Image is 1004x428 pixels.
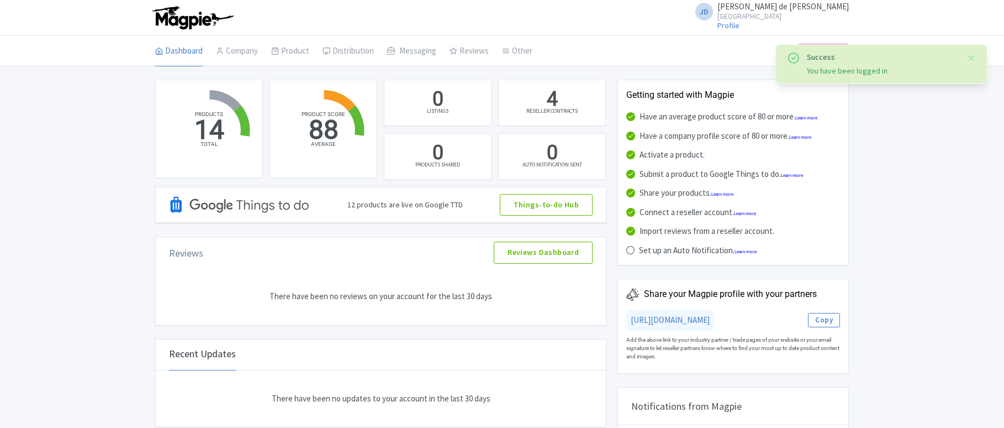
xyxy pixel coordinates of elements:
[640,206,756,219] div: Connect a reseller account.
[967,51,976,65] button: Close
[640,130,811,143] div: Have a company profile score of 80 or more.
[271,36,309,67] a: Product
[798,44,849,58] a: Subscription
[169,246,203,260] div: Reviews
[387,36,436,67] a: Messaging
[640,168,803,181] div: Submit a product to Google Things to do.
[640,149,705,161] div: Activate a product.
[432,139,443,167] div: 0
[717,13,849,20] small: [GEOGRAPHIC_DATA]
[781,173,803,178] a: Learn more
[807,65,958,77] div: You have been logged in
[522,160,582,169] div: AUTO NOTIFICATION SENT
[450,36,489,67] a: Reviews
[156,393,606,405] div: There have been no updates to your account in the last 30 days
[640,187,733,200] div: Share your products.
[711,192,733,197] a: Learn more
[639,244,757,257] div: Set up an Auto Notification.
[808,313,840,327] button: Copy
[526,107,578,115] div: RESELLER CONTRACTS
[626,88,840,102] div: Getting started with Magpie
[155,36,203,67] a: Dashboard
[547,86,558,113] div: 4
[432,86,443,113] div: 0
[415,160,460,169] div: PRODUCTS SHARED
[795,116,817,121] a: Learn more
[626,331,840,365] div: Add the above link to your industry partner / trade pages of your website or your email signature...
[618,388,848,425] div: Notifications from Magpie
[169,337,236,370] div: Recent Updates
[427,107,448,115] div: LISTINGS
[160,268,601,325] div: There have been no reviews on your account for the last 30 days
[734,211,756,216] a: Learn more
[384,133,492,180] a: 0 PRODUCTS SHARED
[384,80,492,126] a: 0 LISTINGS
[347,199,463,211] div: 12 products are live on Google TTD
[169,181,310,228] img: Google TTD
[789,135,811,140] a: Learn more
[216,36,258,67] a: Company
[498,80,606,126] a: 4 RESELLER CONTRACTS
[502,36,532,67] a: Other
[150,6,235,30] img: logo-ab69f6fb50320c5b225c76a69d11143b.png
[631,315,710,325] a: [URL][DOMAIN_NAME]
[695,3,713,20] span: JD
[689,2,849,20] a: JD [PERSON_NAME] de [PERSON_NAME] [GEOGRAPHIC_DATA]
[717,1,849,12] span: [PERSON_NAME] de [PERSON_NAME]
[323,36,374,67] a: Distribution
[494,242,593,264] a: Reviews Dashboard
[807,51,958,63] div: Success
[717,20,739,30] a: Profile
[644,288,817,301] div: Share your Magpie profile with your partners
[498,133,606,180] a: 0 AUTO NOTIFICATION SENT
[734,249,757,254] a: Learn more
[640,225,774,238] div: Import reviews from a reseller account.
[640,111,817,123] div: Have an average product score of 80 or more.
[547,139,558,167] div: 0
[500,194,593,216] a: Things-to-do Hub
